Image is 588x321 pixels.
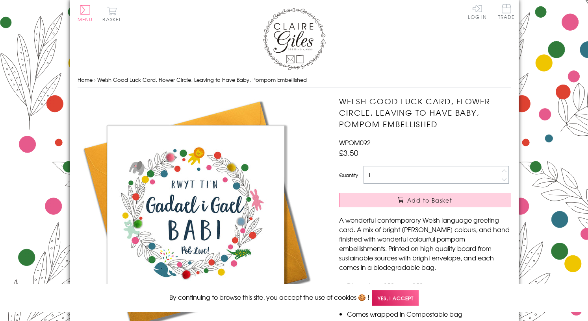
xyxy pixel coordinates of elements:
[498,4,515,21] a: Trade
[339,147,358,158] span: £3.50
[339,172,358,179] label: Quantity
[78,76,93,83] a: Home
[339,193,510,207] button: Add to Basket
[347,309,510,319] li: Comes wrapped in Compostable bag
[78,16,93,23] span: Menu
[339,96,510,129] h1: Welsh Good Luck Card, Flower Circle, Leaving to Have Baby, Pompom Embellished
[78,72,511,88] nav: breadcrumbs
[372,290,419,306] span: Yes, I accept
[468,4,487,19] a: Log In
[339,138,371,147] span: WPOM092
[97,76,307,83] span: Welsh Good Luck Card, Flower Circle, Leaving to Have Baby, Pompom Embellished
[498,4,515,19] span: Trade
[347,281,510,290] li: Dimensions: 150mm x 150mm
[263,8,326,70] img: Claire Giles Greetings Cards
[94,76,96,83] span: ›
[407,196,452,204] span: Add to Basket
[339,215,510,272] p: A wonderful contemporary Welsh language greeting card. A mix of bright [PERSON_NAME] colours, and...
[78,5,93,22] button: Menu
[101,6,123,22] button: Basket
